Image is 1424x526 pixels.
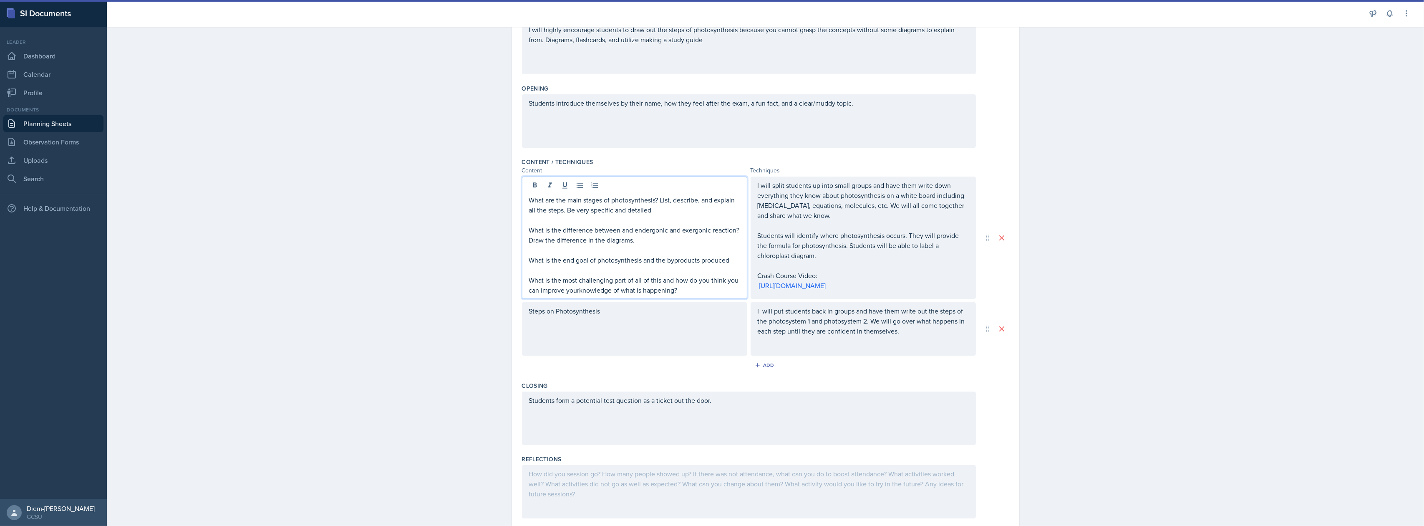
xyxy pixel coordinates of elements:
[3,152,103,169] a: Uploads
[529,255,740,265] p: What is the end goal of photosynthesis and the byproducts produced
[752,359,779,372] button: Add
[3,38,103,46] div: Leader
[529,275,740,295] p: What is the most challenging part of all of this and how do you think you can improve yourknowled...
[758,230,969,260] p: Students will identify where photosynthesis occurs. They will provide the formula for photosynthe...
[758,180,969,220] p: I will split students up into small groups and have them write down everything they know about ph...
[529,195,740,215] p: What are the main stages of photosynthesis? List, describe, and explain all the steps. Be very sp...
[529,306,740,316] p: Steps on Photosynthesis
[3,134,103,150] a: Observation Forms
[756,362,774,369] div: Add
[759,281,826,290] a: [URL][DOMAIN_NAME]
[522,84,549,93] label: Opening
[27,504,95,513] div: Diem-[PERSON_NAME]
[529,225,740,245] p: What is the difference between and endergonic and exergonic reaction? Draw the difference in the ...
[3,48,103,64] a: Dashboard
[3,84,103,101] a: Profile
[3,115,103,132] a: Planning Sheets
[3,106,103,114] div: Documents
[758,271,969,281] p: Crash Course Video:
[3,66,103,83] a: Calendar
[27,513,95,521] div: GCSU
[3,170,103,187] a: Search
[751,166,976,175] div: Techniques
[522,455,562,463] label: Reflections
[758,306,969,336] p: I will put students back in groups and have them write out the steps of the photosystem 1 and pho...
[529,98,969,108] p: Students introduce themselves by their name, how they feel after the exam, a fun fact, and a clea...
[529,25,969,45] p: I will highly encourage students to draw out the steps of photosynthesis because you cannot grasp...
[522,158,593,166] label: Content / Techniques
[529,395,969,405] p: Students form a potential test question as a ticket out the door.
[3,200,103,217] div: Help & Documentation
[522,166,747,175] div: Content
[522,382,548,390] label: Closing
